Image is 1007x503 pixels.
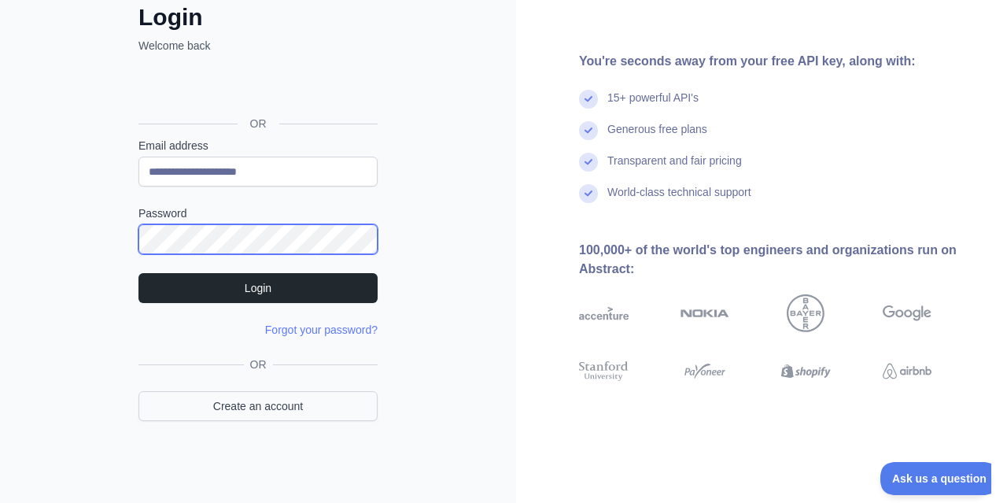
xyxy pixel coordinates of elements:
button: Login [138,273,378,303]
img: google [883,294,932,332]
a: Create an account [138,391,378,421]
div: You're seconds away from your free API key, along with: [579,52,982,71]
img: check mark [579,121,598,140]
img: shopify [781,359,831,383]
img: payoneer [681,359,730,383]
img: check mark [579,90,598,109]
iframe: Sign in with Google Button [131,71,382,105]
div: 100,000+ of the world's top engineers and organizations run on Abstract: [579,241,982,279]
img: bayer [787,294,824,332]
img: nokia [681,294,730,332]
img: stanford university [579,359,629,383]
label: Email address [138,138,378,153]
p: Welcome back [138,38,378,54]
h2: Login [138,3,378,31]
div: Sign in with Google. Opens in new tab [138,71,374,105]
div: 15+ powerful API's [607,90,699,121]
div: Transparent and fair pricing [607,153,742,184]
img: check mark [579,184,598,203]
span: OR [244,357,273,372]
img: airbnb [883,359,932,383]
iframe: Toggle Customer Support [880,462,991,495]
span: OR [238,116,279,131]
a: Forgot your password? [265,324,378,336]
div: World-class technical support [607,184,751,216]
label: Password [138,205,378,221]
div: Generous free plans [607,121,707,153]
img: accenture [579,294,629,332]
img: check mark [579,153,598,172]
